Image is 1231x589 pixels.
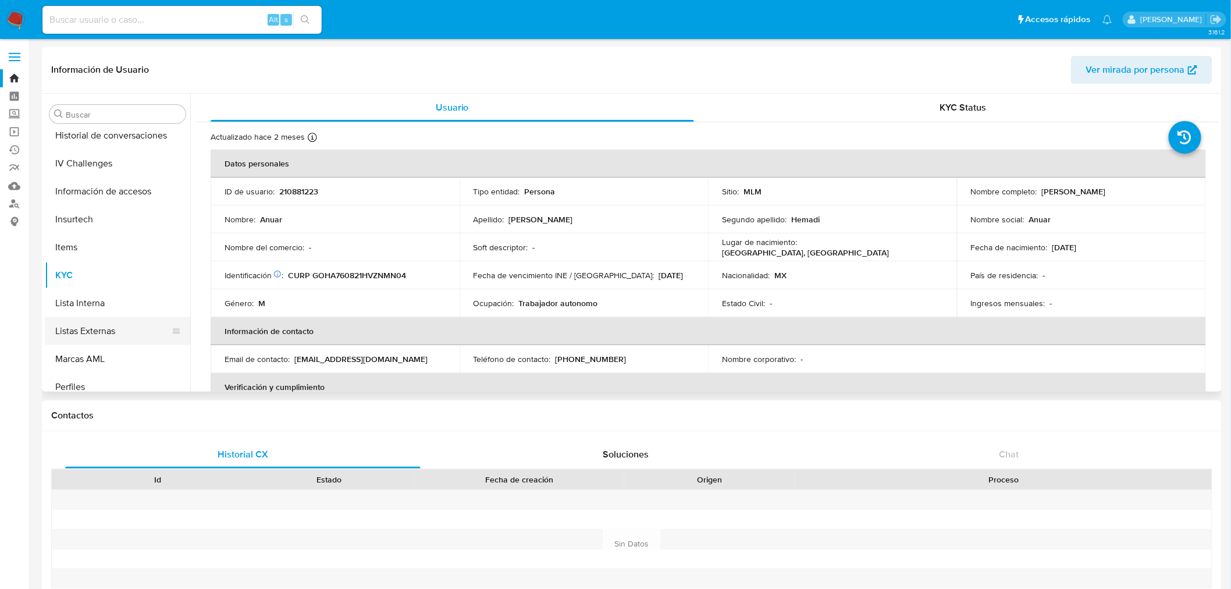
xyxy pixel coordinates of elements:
[284,14,288,25] span: s
[722,186,739,197] p: Sitio :
[42,12,322,27] input: Buscar usuario o caso...
[803,474,1204,485] div: Proceso
[474,242,528,253] p: Soft descriptor :
[66,109,181,120] input: Buscar
[45,345,190,373] button: Marcas AML
[474,214,504,225] p: Apellido :
[940,101,987,114] span: KYC Status
[800,354,803,364] p: -
[1052,242,1077,253] p: [DATE]
[1210,13,1222,26] a: Salir
[211,132,305,143] p: Actualizado hace 2 meses
[474,354,551,364] p: Teléfono de contacto :
[54,109,63,119] button: Buscar
[251,474,406,485] div: Estado
[971,214,1024,225] p: Nombre social :
[45,289,190,317] button: Lista Interna
[45,261,190,289] button: KYC
[603,448,649,461] span: Soluciones
[51,410,1212,421] h1: Contactos
[225,270,283,281] p: Identificación :
[474,298,514,308] p: Ocupación :
[288,270,406,281] p: CURP GOHA760821HVZNMN04
[971,186,1037,197] p: Nombre completo :
[474,186,520,197] p: Tipo entidad :
[80,474,235,485] div: Id
[269,14,278,25] span: Alt
[722,298,765,308] p: Estado Civil :
[211,373,1206,401] th: Verificación y cumplimiento
[225,354,290,364] p: Email de contacto :
[293,12,317,28] button: search-icon
[774,270,787,281] p: MX
[211,150,1206,178] th: Datos personales
[1042,186,1106,197] p: [PERSON_NAME]
[791,214,820,225] p: Hemadi
[45,317,181,345] button: Listas Externas
[722,237,797,247] p: Lugar de nacimiento :
[474,270,654,281] p: Fecha de vencimiento INE / [GEOGRAPHIC_DATA] :
[971,242,1048,253] p: Fecha de nacimiento :
[279,186,318,197] p: 210881223
[1071,56,1212,84] button: Ver mirada por persona
[1026,13,1091,26] span: Accesos rápidos
[632,474,787,485] div: Origen
[1086,56,1185,84] span: Ver mirada por persona
[45,150,190,178] button: IV Challenges
[45,205,190,233] button: Insurtech
[659,270,684,281] p: [DATE]
[556,354,627,364] p: [PHONE_NUMBER]
[225,242,304,253] p: Nombre del comercio :
[225,186,275,197] p: ID de usuario :
[722,214,787,225] p: Segundo apellido :
[770,298,772,308] p: -
[999,448,1019,461] span: Chat
[743,186,762,197] p: MLM
[1029,214,1051,225] p: Anuar
[519,298,598,308] p: Trabajador autonomo
[51,64,149,76] h1: Información de Usuario
[1050,298,1052,308] p: -
[218,448,268,461] span: Historial CX
[722,247,889,258] p: [GEOGRAPHIC_DATA], [GEOGRAPHIC_DATA]
[225,214,255,225] p: Nombre :
[260,214,282,225] p: Anuar
[971,298,1045,308] p: Ingresos mensuales :
[211,317,1206,345] th: Información de contacto
[722,270,770,281] p: Nacionalidad :
[509,214,573,225] p: [PERSON_NAME]
[436,101,469,114] span: Usuario
[45,178,190,205] button: Información de accesos
[258,298,265,308] p: M
[45,122,190,150] button: Historial de conversaciones
[525,186,556,197] p: Persona
[533,242,535,253] p: -
[45,233,190,261] button: Items
[45,373,190,401] button: Perfiles
[1102,15,1112,24] a: Notificaciones
[722,354,796,364] p: Nombre corporativo :
[1043,270,1045,281] p: -
[1140,14,1206,25] p: marianathalie.grajeda@mercadolibre.com.mx
[422,474,616,485] div: Fecha de creación
[309,242,311,253] p: -
[225,298,254,308] p: Género :
[294,354,428,364] p: [EMAIL_ADDRESS][DOMAIN_NAME]
[971,270,1038,281] p: País de residencia :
